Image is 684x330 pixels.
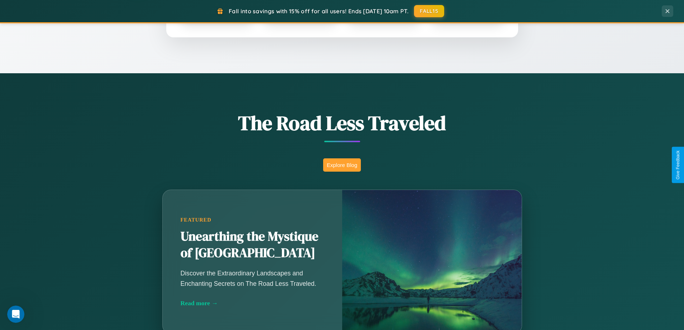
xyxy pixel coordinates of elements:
h1: The Road Less Traveled [127,109,558,137]
span: Fall into savings with 15% off for all users! Ends [DATE] 10am PT. [229,8,409,15]
h2: Unearthing the Mystique of [GEOGRAPHIC_DATA] [181,228,324,261]
p: Discover the Extraordinary Landscapes and Enchanting Secrets on The Road Less Traveled. [181,268,324,288]
iframe: Intercom live chat [7,306,24,323]
div: Read more → [181,299,324,307]
div: Featured [181,217,324,223]
button: Explore Blog [323,158,361,172]
div: Give Feedback [675,150,680,180]
button: FALL15 [414,5,444,17]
